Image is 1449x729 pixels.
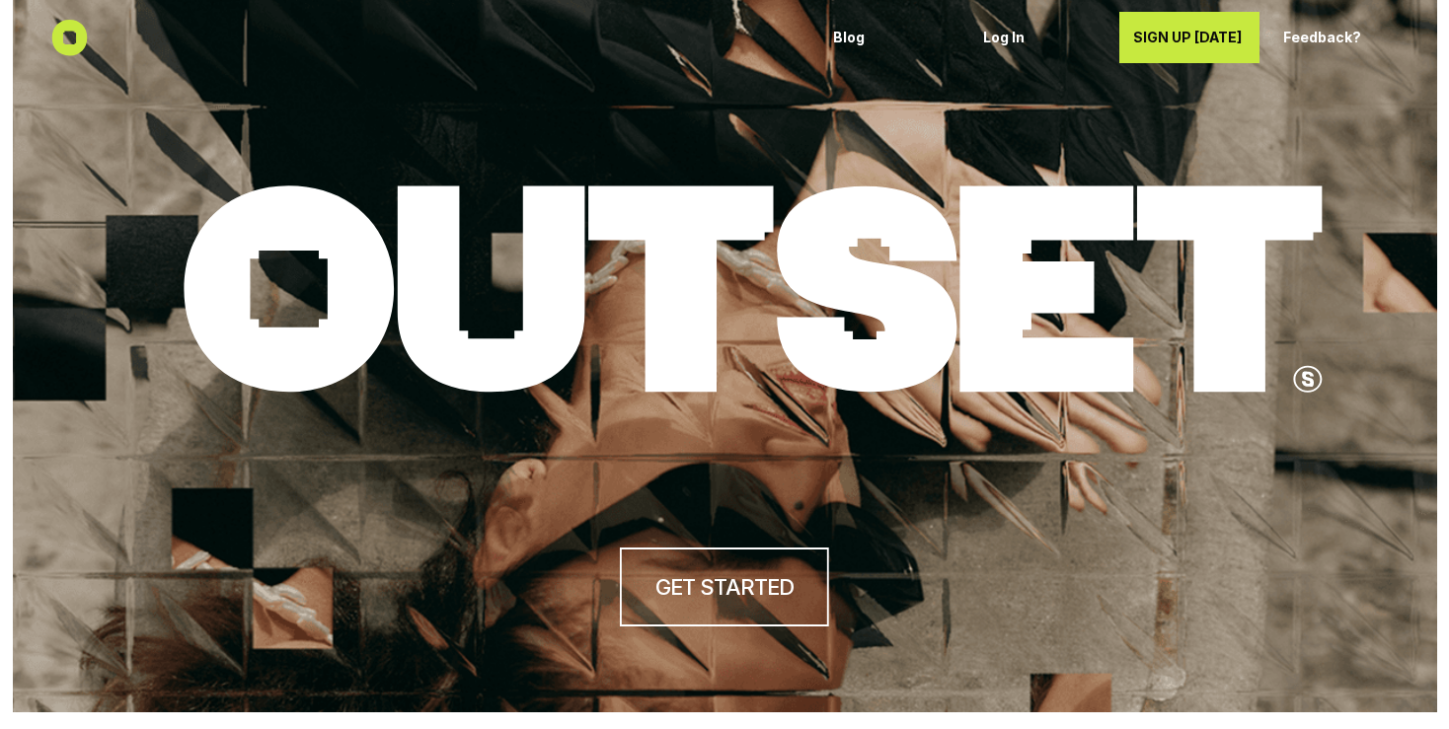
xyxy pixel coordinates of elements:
a: Log In [969,12,1109,63]
p: Blog [833,30,946,46]
a: Blog [819,12,959,63]
p: SIGN UP [DATE] [1133,30,1246,46]
p: Feedback? [1283,30,1396,46]
p: Log In [983,30,1096,46]
a: GET STARTED [620,547,829,626]
a: SIGN UP [DATE] [1119,12,1259,63]
a: Feedback? [1269,12,1410,63]
h4: GET STARTED [655,572,794,603]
